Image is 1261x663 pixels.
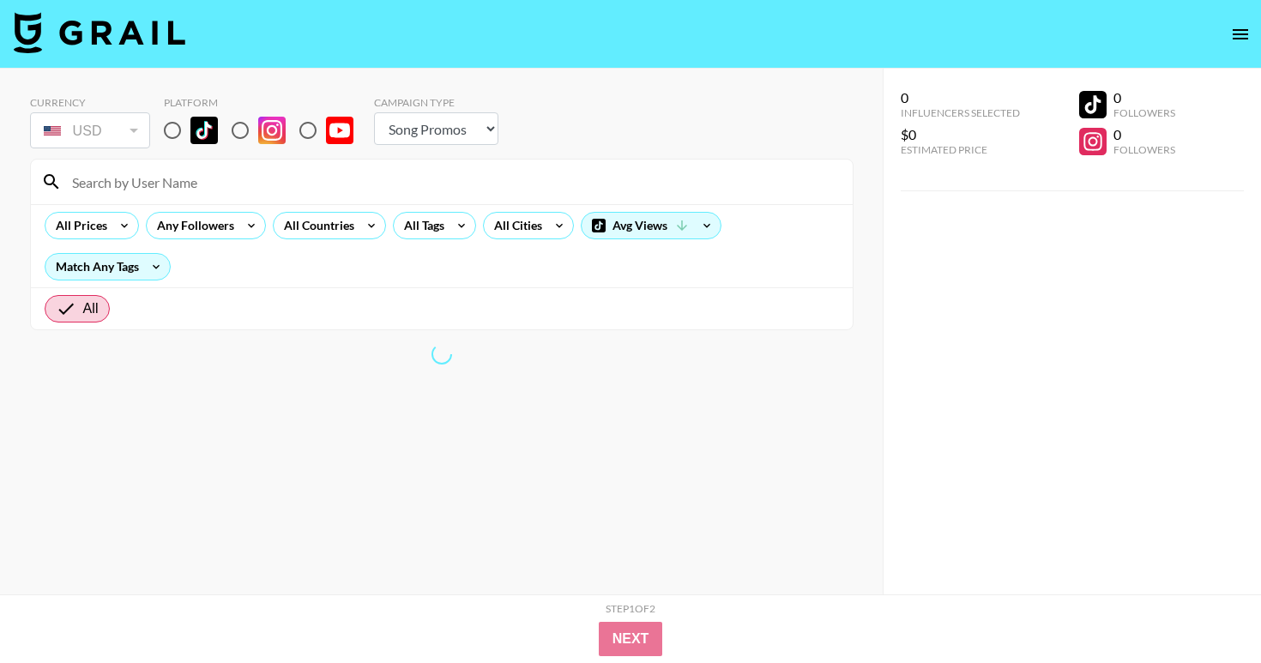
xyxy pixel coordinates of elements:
[164,96,367,109] div: Platform
[394,213,448,238] div: All Tags
[582,213,721,238] div: Avg Views
[14,12,185,53] img: Grail Talent
[147,213,238,238] div: Any Followers
[431,343,453,365] span: Refreshing lists, bookers, clients, countries, tags, cities, talent, talent...
[374,96,498,109] div: Campaign Type
[1113,126,1175,143] div: 0
[258,117,286,144] img: Instagram
[326,117,353,144] img: YouTube
[30,96,150,109] div: Currency
[190,117,218,144] img: TikTok
[30,109,150,152] div: Currency is locked to USD
[484,213,546,238] div: All Cities
[901,126,1020,143] div: $0
[901,143,1020,156] div: Estimated Price
[1113,143,1175,156] div: Followers
[901,89,1020,106] div: 0
[1113,106,1175,119] div: Followers
[83,298,99,319] span: All
[1113,89,1175,106] div: 0
[45,213,111,238] div: All Prices
[274,213,358,238] div: All Countries
[606,602,655,615] div: Step 1 of 2
[901,106,1020,119] div: Influencers Selected
[599,622,663,656] button: Next
[62,168,842,196] input: Search by User Name
[33,116,147,146] div: USD
[45,254,170,280] div: Match Any Tags
[1223,17,1258,51] button: open drawer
